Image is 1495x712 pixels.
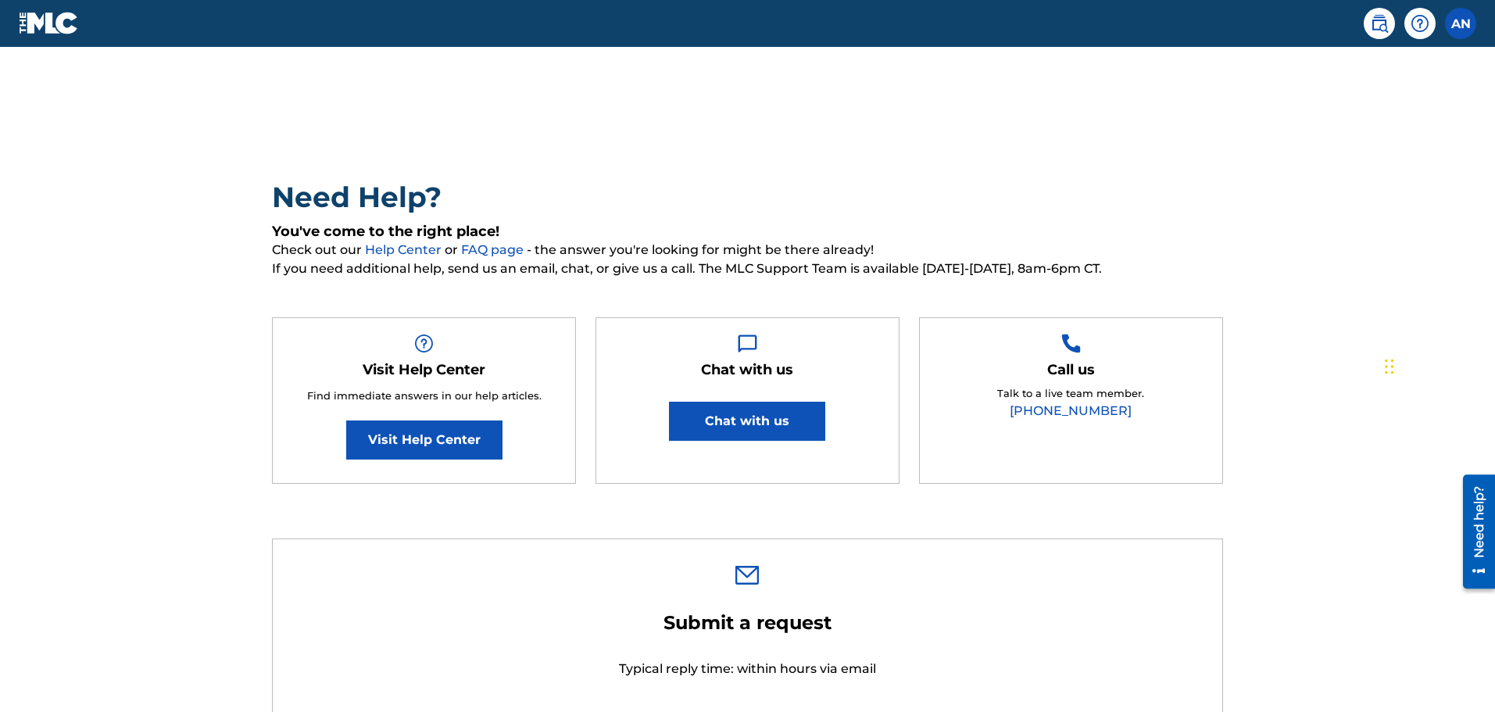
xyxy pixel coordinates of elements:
img: search [1370,14,1389,33]
h5: Call us [1047,361,1095,379]
h5: Visit Help Center [363,361,485,379]
img: Help Box Image [414,334,434,353]
h5: You've come to the right place! [272,223,1223,241]
img: MLC Logo [19,12,79,34]
a: Public Search [1364,8,1395,39]
span: Find immediate answers in our help articles. [307,389,542,402]
div: Drag [1385,343,1394,390]
iframe: Chat Widget [1380,327,1458,403]
h2: Submit a request [560,611,935,635]
a: Visit Help Center [346,420,503,460]
img: Help Box Image [1061,334,1081,353]
span: Typical reply time: within hours via email [619,661,876,676]
button: Chat with us [669,402,825,441]
img: Help Box Image [738,334,757,353]
a: [PHONE_NUMBER] [1010,403,1132,418]
img: 0ff00501b51b535a1dc6.svg [735,566,759,585]
p: Talk to a live team member. [997,386,1144,402]
h2: Need Help? [272,180,1223,215]
div: User Menu [1445,8,1476,39]
span: If you need additional help, send us an email, chat, or give us a call. The MLC Support Team is a... [272,259,1223,278]
div: Help [1404,8,1436,39]
a: Help Center [365,242,445,257]
span: Check out our or - the answer you're looking for might be there already! [272,241,1223,259]
img: help [1411,14,1429,33]
iframe: Resource Center [1451,468,1495,594]
a: FAQ page [461,242,527,257]
h5: Chat with us [701,361,793,379]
